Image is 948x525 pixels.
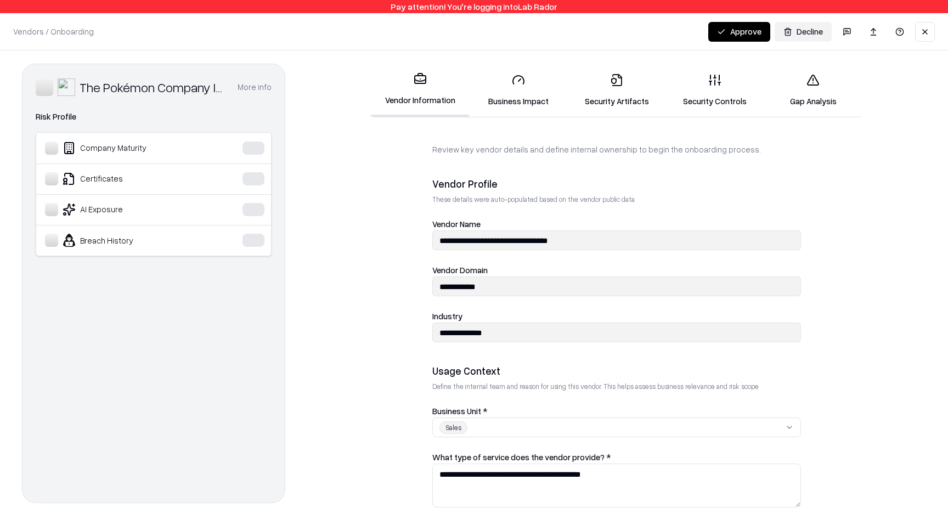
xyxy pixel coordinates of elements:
div: Breach History [45,234,209,247]
label: What type of service does the vendor provide? * [432,452,611,462]
a: Gap Analysis [764,65,862,116]
p: Define the internal team and reason for using this vendor. This helps assess business relevance a... [432,382,801,391]
button: Sales [432,417,801,437]
p: Review key vendor details and define internal ownership to begin the onboarding process. [432,144,801,155]
p: These details were auto-populated based on the vendor public data [432,195,801,204]
div: Risk Profile [36,110,272,123]
div: Usage Context [432,364,801,377]
div: Sales [439,421,467,434]
div: AI Exposure [45,203,209,216]
div: Certificates [45,172,209,185]
div: Company Maturity [45,142,209,155]
button: Decline [775,22,832,42]
a: Security Controls [666,65,764,116]
div: The Pokémon Company International [80,78,224,96]
img: The Pokémon Company International [58,78,75,96]
div: Vendor Profile [432,177,801,190]
a: Security Artifacts [567,65,665,116]
label: Vendor Name [432,219,481,229]
label: Business Unit * [432,406,488,416]
a: Vendor Information [371,64,469,117]
p: Vendors / Onboarding [13,26,94,37]
label: Vendor Domain [432,265,488,275]
label: Industry [432,311,462,321]
button: More info [238,77,272,97]
button: Approve [708,22,770,42]
a: Business Impact [469,65,567,116]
